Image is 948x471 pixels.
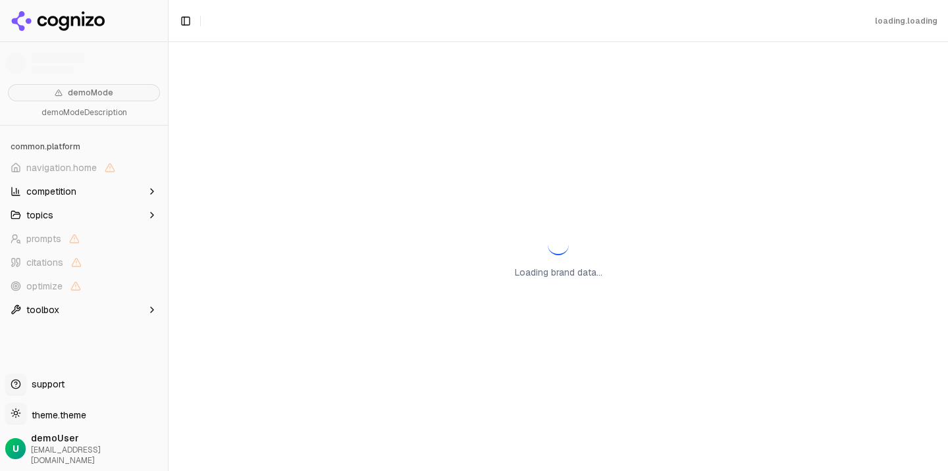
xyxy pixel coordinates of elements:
[31,432,163,445] span: demoUser
[68,87,113,98] span: demoMode
[5,299,163,320] button: toolbox
[26,185,76,198] span: competition
[26,378,65,391] span: support
[26,280,63,293] span: optimize
[31,445,163,466] span: [EMAIL_ADDRESS][DOMAIN_NAME]
[26,232,61,245] span: prompts
[26,409,86,421] span: theme.theme
[5,205,163,226] button: topics
[515,266,602,279] p: Loading brand data...
[26,256,63,269] span: citations
[5,181,163,202] button: competition
[26,209,53,222] span: topics
[8,107,160,120] p: demoModeDescription
[13,442,19,455] span: U
[26,303,59,316] span: toolbox
[26,161,97,174] span: navigation.home
[5,136,163,157] div: common.platform
[875,16,937,26] div: loading.loading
